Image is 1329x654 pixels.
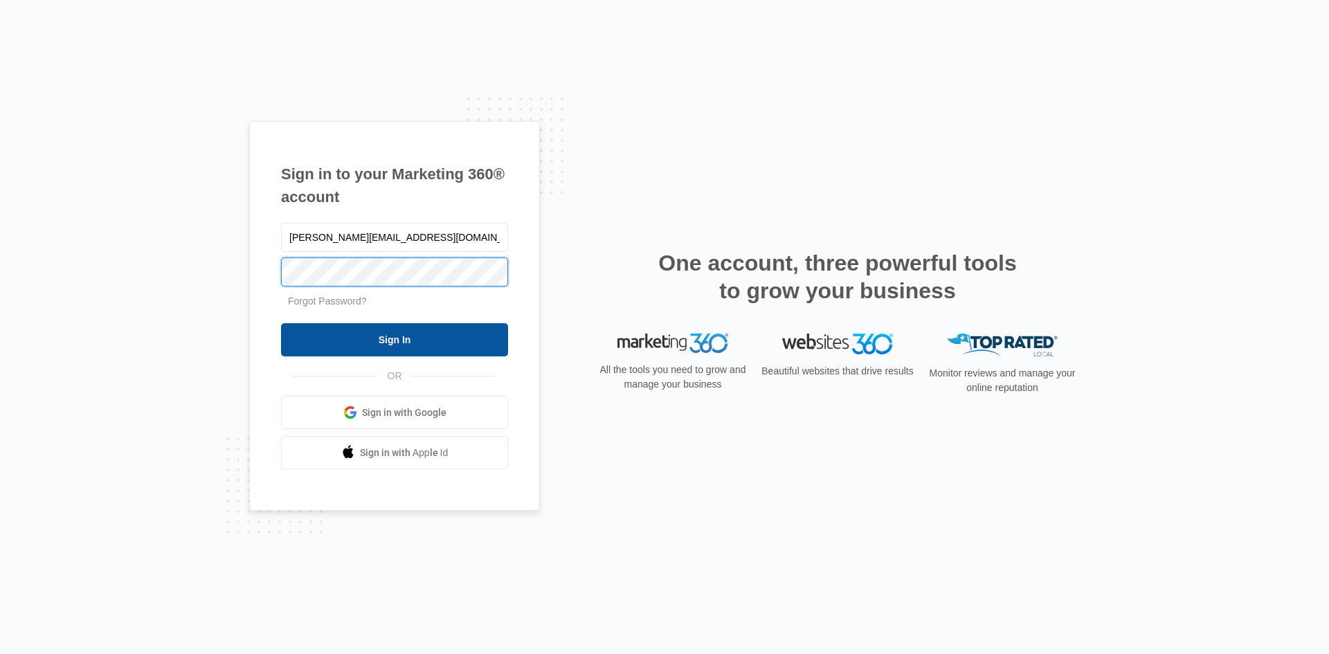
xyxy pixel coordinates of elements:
p: Beautiful websites that drive results [760,364,915,379]
img: Marketing 360 [617,334,728,353]
a: Forgot Password? [288,296,367,307]
input: Sign In [281,323,508,356]
p: Monitor reviews and manage your online reputation [925,366,1080,395]
img: Websites 360 [782,334,893,354]
a: Sign in with Apple Id [281,436,508,469]
span: Sign in with Google [362,406,446,420]
span: OR [378,369,412,383]
a: Sign in with Google [281,396,508,429]
h1: Sign in to your Marketing 360® account [281,163,508,208]
input: Email [281,223,508,252]
span: Sign in with Apple Id [360,446,449,460]
p: All the tools you need to grow and manage your business [595,363,750,392]
h2: One account, three powerful tools to grow your business [654,249,1021,305]
img: Top Rated Local [947,334,1058,356]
